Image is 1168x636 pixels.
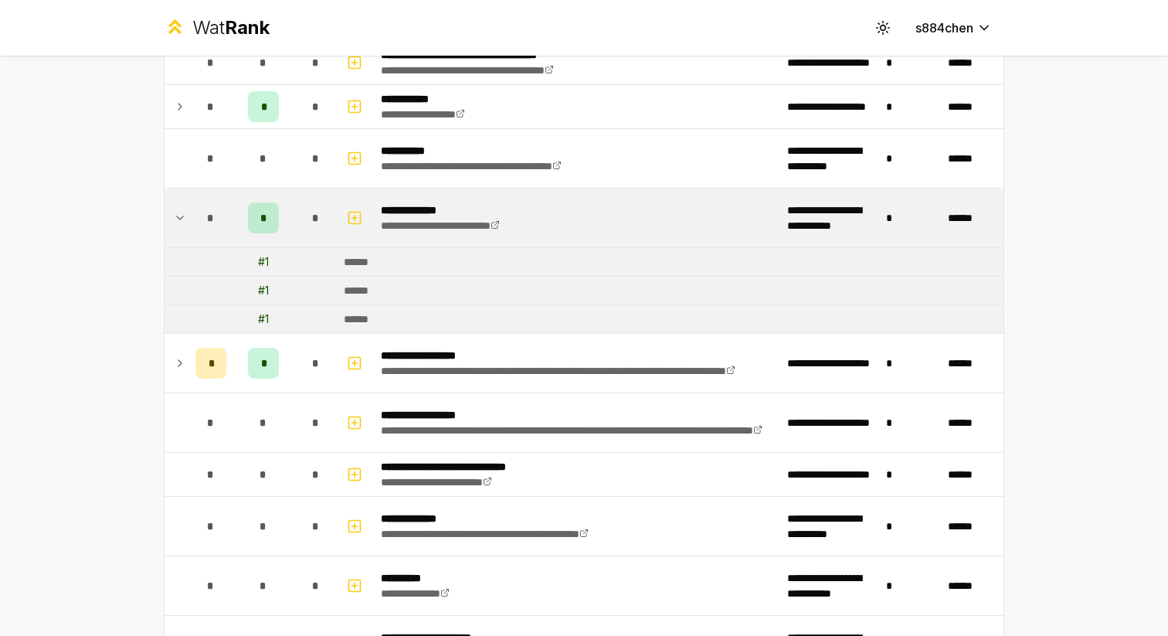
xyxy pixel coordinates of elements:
[903,14,1004,42] button: s884chen
[258,254,269,270] div: # 1
[192,15,270,40] div: Wat
[915,19,973,37] span: s884chen
[164,15,270,40] a: WatRank
[225,16,270,39] span: Rank
[258,311,269,327] div: # 1
[258,283,269,298] div: # 1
